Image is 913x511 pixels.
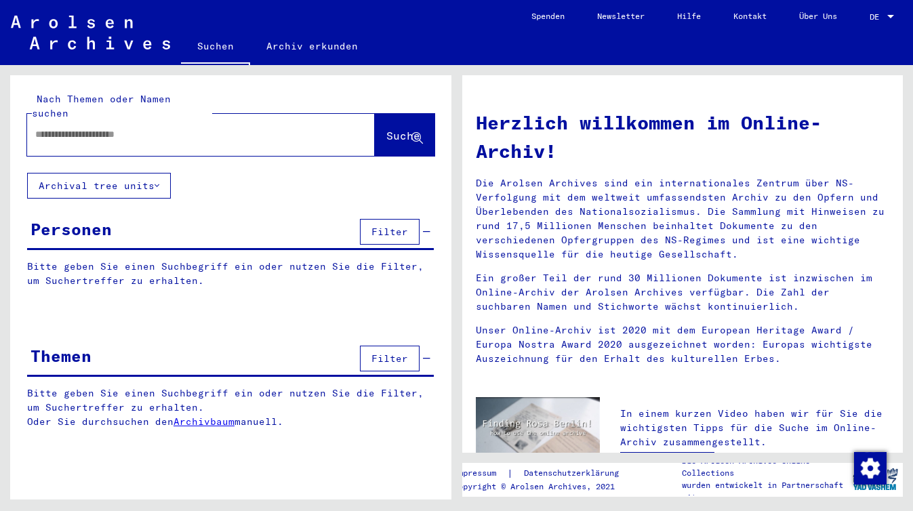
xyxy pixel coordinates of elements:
img: yv_logo.png [850,462,901,496]
img: video.jpg [476,397,600,465]
a: Archiv erkunden [250,30,374,62]
button: Archival tree units [27,173,171,199]
a: Video ansehen [620,452,714,479]
span: Filter [371,226,408,238]
span: Suche [386,129,420,142]
p: Ein großer Teil der rund 30 Millionen Dokumente ist inzwischen im Online-Archiv der Arolsen Archi... [476,271,890,314]
a: Impressum [453,466,507,481]
img: Zustimmung ändern [854,452,887,485]
h1: Herzlich willkommen im Online-Archiv! [476,108,890,165]
span: DE [870,12,885,22]
span: Filter [371,352,408,365]
p: wurden entwickelt in Partnerschaft mit [682,479,848,504]
p: Unser Online-Archiv ist 2020 mit dem European Heritage Award / Europa Nostra Award 2020 ausgezeic... [476,323,890,366]
img: Arolsen_neg.svg [11,16,170,49]
div: Themen [31,344,92,368]
button: Suche [375,114,434,156]
p: Bitte geben Sie einen Suchbegriff ein oder nutzen Sie die Filter, um Suchertreffer zu erhalten. O... [27,386,434,429]
a: Archivbaum [174,415,235,428]
button: Filter [360,219,420,245]
p: Bitte geben Sie einen Suchbegriff ein oder nutzen Sie die Filter, um Suchertreffer zu erhalten. [27,260,434,288]
button: Filter [360,346,420,371]
p: In einem kurzen Video haben wir für Sie die wichtigsten Tipps für die Suche im Online-Archiv zusa... [620,407,889,449]
mat-label: Nach Themen oder Namen suchen [32,93,171,119]
p: Die Arolsen Archives Online-Collections [682,455,848,479]
a: Datenschutzerklärung [513,466,635,481]
div: | [453,466,635,481]
p: Copyright © Arolsen Archives, 2021 [453,481,635,493]
div: Personen [31,217,112,241]
p: Die Arolsen Archives sind ein internationales Zentrum über NS-Verfolgung mit dem weltweit umfasse... [476,176,890,262]
a: Suchen [181,30,250,65]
